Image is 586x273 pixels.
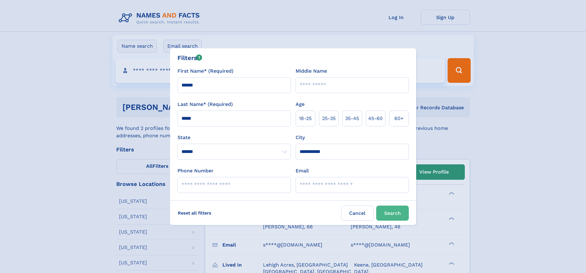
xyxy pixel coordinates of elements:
[177,53,202,62] div: Filters
[177,134,291,141] label: State
[296,67,327,75] label: Middle Name
[368,115,383,122] span: 45‑60
[296,134,305,141] label: City
[394,115,404,122] span: 60+
[177,101,233,108] label: Last Name* (Required)
[174,206,215,220] label: Reset all filters
[345,115,359,122] span: 35‑45
[296,167,309,175] label: Email
[177,167,213,175] label: Phone Number
[299,115,312,122] span: 18‑25
[341,206,374,221] label: Cancel
[177,67,233,75] label: First Name* (Required)
[322,115,336,122] span: 25‑35
[296,101,305,108] label: Age
[376,206,409,221] button: Search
